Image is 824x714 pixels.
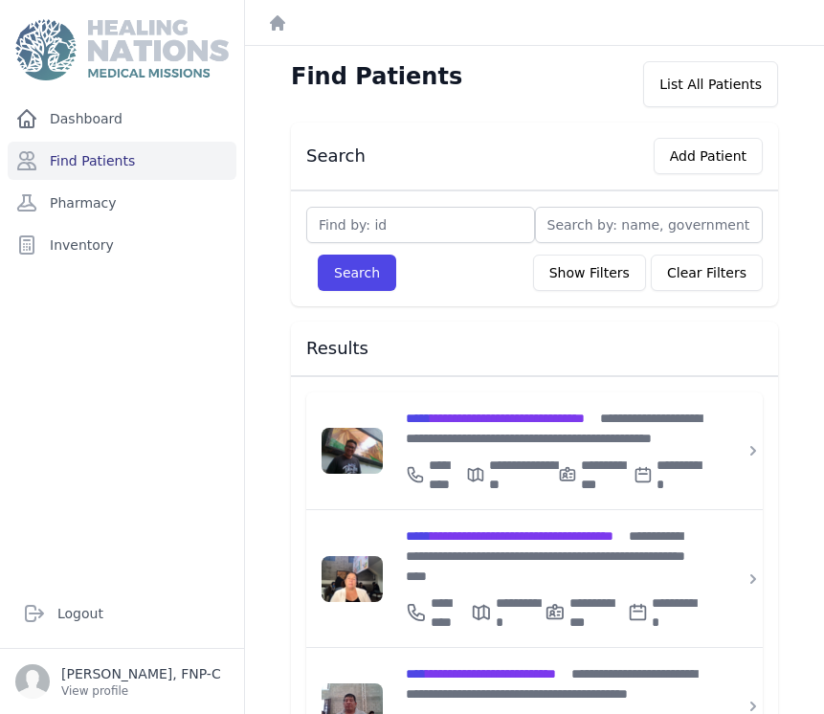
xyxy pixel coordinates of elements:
button: Add Patient [654,138,763,174]
a: Logout [15,594,229,633]
p: View profile [61,683,221,699]
img: AFWOmgljXgXDAAAAJXRFWHRkYXRlOmNyZWF0ZQAyMDI0LTAxLTEwVDAzOjQ5OjI2KzAwOjAw0Iq4KAAAACV0RVh0ZGF0ZTptb... [322,428,383,474]
input: Search by: name, government id or phone [535,207,764,243]
img: wcFwSyrFSqL0QAAACV0RVh0ZGF0ZTpjcmVhdGUAMjAyMy0xMi0xOVQxODoxNzo0MyswMDowMC8W0V0AAAAldEVYdGRhdGU6bW... [322,556,383,602]
a: Dashboard [8,100,236,138]
a: Inventory [8,226,236,264]
a: [PERSON_NAME], FNP-C View profile [15,664,229,699]
button: Show Filters [533,255,646,291]
img: Medical Missions EMR [15,19,228,80]
button: Clear Filters [651,255,763,291]
div: List All Patients [643,61,778,107]
a: Pharmacy [8,184,236,222]
h1: Find Patients [291,61,462,92]
input: Find by: id [306,207,535,243]
a: Find Patients [8,142,236,180]
button: Search [318,255,396,291]
p: [PERSON_NAME], FNP-C [61,664,221,683]
h3: Results [306,337,763,360]
h3: Search [306,145,366,167]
